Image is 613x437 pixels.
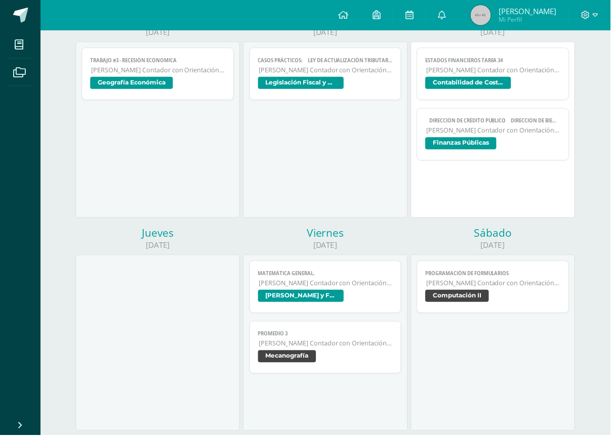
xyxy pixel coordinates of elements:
div: [DATE] [244,241,409,252]
span: [PERSON_NAME] Contador con Orientación en Computación [428,66,563,75]
div: [DATE] [413,241,578,252]
span: Estados Financieros Tarea 34 [427,58,563,64]
div: Viernes [244,227,409,241]
span: [PERSON_NAME] Contador con Orientación en Computación [260,341,395,349]
a: Casos prácticos:  Ley de actualización tributaria.  Ley del IVA.[PERSON_NAME] Contador con Orie... [251,48,403,101]
div: [DATE] [413,27,578,38]
div: [DATE] [76,241,241,252]
span: [PERSON_NAME] y Financiero [259,291,345,303]
span: Legislación Fiscal y Aduanal [259,77,345,90]
a: Estados Financieros Tarea 34[PERSON_NAME] Contador con Orientación en ComputaciónContabilidad de ... [419,48,571,101]
img: 45x45 [473,5,493,25]
span: [PERSON_NAME] Contador con Orientación en Computación [260,280,395,289]
span: Mi Perfil [501,15,559,24]
a: Programación de formularios[PERSON_NAME] Contador con Orientación en ComputaciónComputación II [419,262,571,315]
span: Casos prácticos:  Ley de actualización tributaria.  Ley del IVA. [259,58,395,64]
div: [DATE] [244,27,409,38]
a:  Dirección de crédito público  Dirección de bienes del Estado.  Dirección de adquisiciones del... [419,109,571,161]
span: [PERSON_NAME] Contador con Orientación en Computación [260,66,395,75]
span: Computación II [427,291,491,303]
span: Contabilidad de Costos [427,77,513,90]
span: [PERSON_NAME] Contador con Orientación en Computación [428,280,563,289]
span:  Dirección de crédito público  Dirección de bienes del Estado.  Dirección de adquisiciones del... [427,118,563,125]
span: Promedio 3 [259,332,395,339]
span: [PERSON_NAME] Contador con Orientación en Computación [428,127,563,136]
a: TRABAJO #3 - RECESIÓN ECONOMICA[PERSON_NAME] Contador con Orientación en ComputaciónGeografía Eco... [82,48,235,101]
span: Matemática General. [259,272,395,278]
span: Finanzas Públicas [427,138,499,150]
span: [PERSON_NAME] [501,6,559,16]
span: Geografía Económica [91,77,174,90]
span: [PERSON_NAME] Contador con Orientación en Computación [92,66,226,75]
span: Programación de formularios [427,272,563,278]
div: [DATE] [76,27,241,38]
div: Sábado [413,227,578,241]
a: Promedio 3[PERSON_NAME] Contador con Orientación en ComputaciónMecanografía [251,323,403,375]
a: Matemática General.[PERSON_NAME] Contador con Orientación en Computación[PERSON_NAME] y Financiero [251,262,403,315]
span: TRABAJO #3 - RECESIÓN ECONOMICA [91,58,226,64]
span: Mecanografía [259,352,317,364]
div: Jueves [76,227,241,241]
